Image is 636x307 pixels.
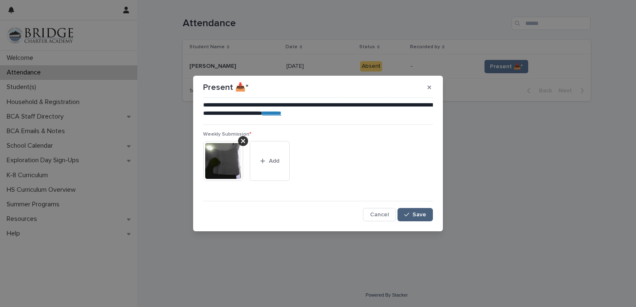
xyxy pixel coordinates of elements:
[203,82,248,92] p: Present 📥*
[250,141,290,181] button: Add
[269,158,279,164] span: Add
[363,208,396,221] button: Cancel
[370,212,389,218] span: Cancel
[397,208,433,221] button: Save
[203,132,251,137] span: Weekly Submission
[412,212,426,218] span: Save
